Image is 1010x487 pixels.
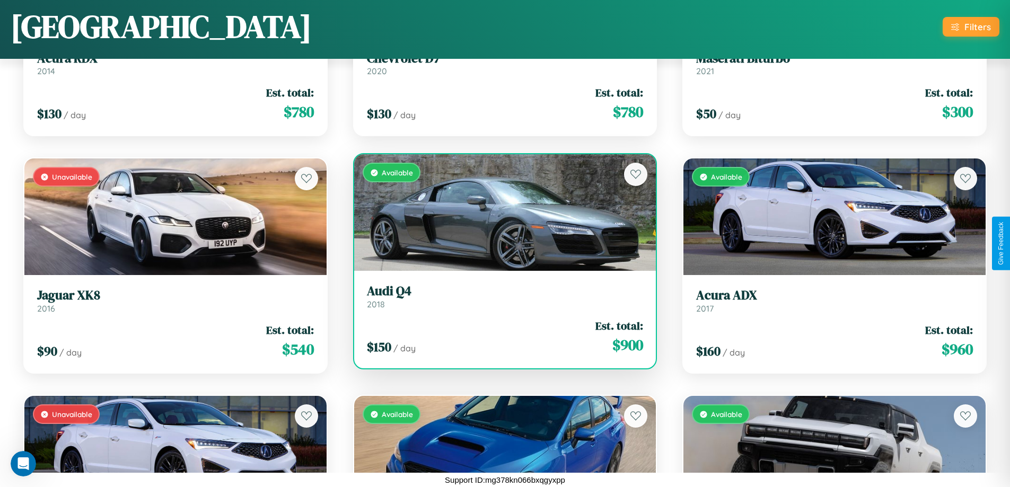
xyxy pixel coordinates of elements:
[367,338,391,356] span: $ 150
[595,85,643,100] span: Est. total:
[367,51,644,77] a: Chevrolet D72020
[52,410,92,419] span: Unavailable
[925,85,973,100] span: Est. total:
[696,105,716,122] span: $ 50
[37,303,55,314] span: 2016
[696,288,973,303] h3: Acura ADX
[382,168,413,177] span: Available
[367,66,387,76] span: 2020
[711,410,742,419] span: Available
[943,17,999,37] button: Filters
[997,222,1005,265] div: Give Feedback
[266,85,314,100] span: Est. total:
[367,284,644,309] a: Audi Q42018
[37,288,314,314] a: Jaguar XK82016
[612,334,643,356] span: $ 900
[37,66,55,76] span: 2014
[925,322,973,338] span: Est. total:
[445,473,565,487] p: Support ID: mg378kn066bxqgyxpp
[367,105,391,122] span: $ 130
[284,101,314,122] span: $ 780
[64,110,86,120] span: / day
[11,5,312,48] h1: [GEOGRAPHIC_DATA]
[37,288,314,303] h3: Jaguar XK8
[59,347,82,358] span: / day
[266,322,314,338] span: Est. total:
[723,347,745,358] span: / day
[964,21,991,32] div: Filters
[11,451,36,476] iframe: Intercom live chat
[382,410,413,419] span: Available
[942,101,973,122] span: $ 300
[696,288,973,314] a: Acura ADX2017
[367,284,644,299] h3: Audi Q4
[595,318,643,333] span: Est. total:
[696,51,973,77] a: Maserati Biturbo2021
[367,299,385,309] span: 2018
[37,105,62,122] span: $ 130
[37,51,314,77] a: Acura RDX2014
[613,101,643,122] span: $ 780
[696,66,714,76] span: 2021
[696,303,714,314] span: 2017
[696,342,721,360] span: $ 160
[282,339,314,360] span: $ 540
[942,339,973,360] span: $ 960
[52,172,92,181] span: Unavailable
[393,110,416,120] span: / day
[718,110,741,120] span: / day
[711,172,742,181] span: Available
[393,343,416,353] span: / day
[37,342,57,360] span: $ 90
